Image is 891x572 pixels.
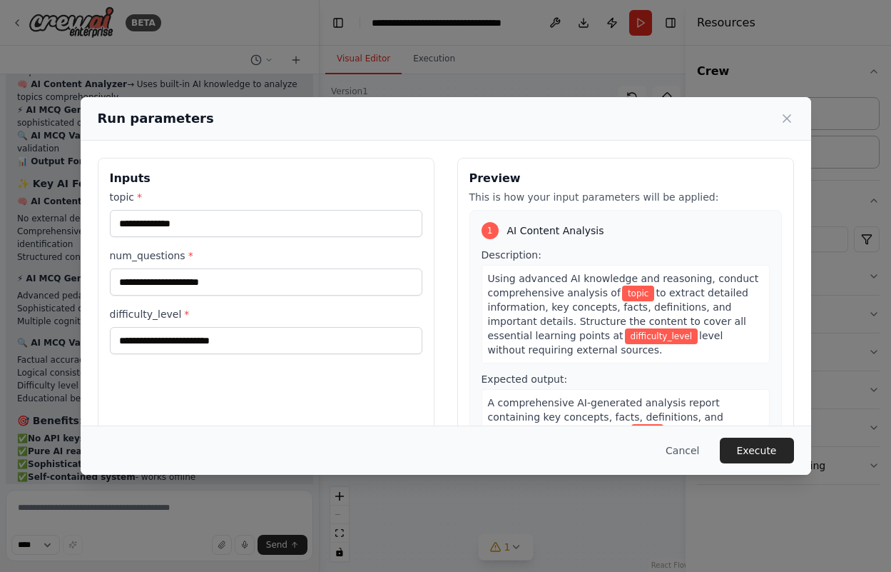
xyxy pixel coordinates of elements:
[631,424,664,440] span: Variable: topic
[482,249,541,261] span: Description:
[507,224,604,238] span: AI Content Analysis
[625,328,698,344] span: Variable: difficulty_level
[482,222,499,239] div: 1
[622,286,655,301] span: Variable: topic
[469,190,782,204] p: This is how your input parameters will be applied:
[654,438,711,463] button: Cancel
[488,273,759,298] span: Using advanced AI knowledge and reasoning, conduct comprehensive analysis of
[110,249,422,263] label: num_questions
[110,307,422,321] label: difficulty_level
[110,190,422,204] label: topic
[469,170,782,187] h3: Preview
[482,373,568,385] span: Expected output:
[98,109,214,129] h2: Run parameters
[488,397,723,437] span: A comprehensive AI-generated analysis report containing key concepts, facts, definitions, and imp...
[720,438,794,463] button: Execute
[110,170,422,187] h3: Inputs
